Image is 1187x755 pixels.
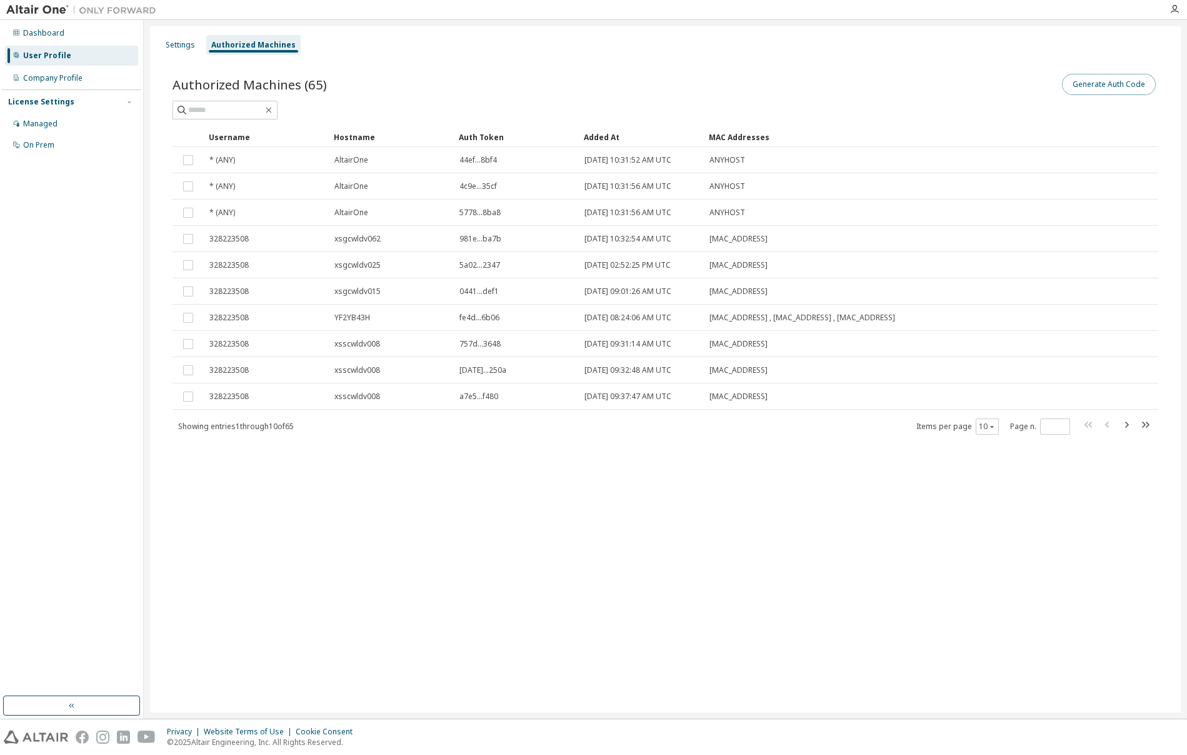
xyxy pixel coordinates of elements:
img: instagram.svg [96,731,109,744]
span: xsscwldv008 [334,392,380,402]
span: Page n. [1010,418,1070,435]
span: xsscwldv008 [334,339,380,349]
span: AltairOne [334,208,368,218]
span: AltairOne [334,181,368,191]
div: User Profile [23,51,71,61]
span: 981e...ba7b [459,234,501,244]
span: a7e5...f480 [459,392,498,402]
div: Cookie Consent [296,727,360,737]
span: 328223508 [209,260,249,270]
span: * (ANY) [209,208,235,218]
span: xsgcwldv015 [334,286,381,296]
div: Authorized Machines [211,40,296,50]
span: 0441...def1 [459,286,499,296]
img: linkedin.svg [117,731,130,744]
span: 328223508 [209,234,249,244]
span: [DATE] 10:31:52 AM UTC [584,155,671,165]
span: [MAC_ADDRESS] , [MAC_ADDRESS] , [MAC_ADDRESS] [709,313,895,323]
div: Privacy [167,727,204,737]
span: [DATE] 09:37:47 AM UTC [584,392,671,402]
div: Dashboard [23,28,64,38]
div: Managed [23,119,58,129]
span: YF2YB43H [334,313,370,323]
span: ANYHOST [709,155,745,165]
span: [MAC_ADDRESS] [709,365,768,375]
span: 328223508 [209,365,249,375]
span: 44ef...8bf4 [459,155,497,165]
div: Company Profile [23,73,83,83]
div: Hostname [334,127,449,147]
button: Generate Auth Code [1062,74,1156,95]
div: Website Terms of Use [204,727,296,737]
span: [MAC_ADDRESS] [709,260,768,270]
span: [DATE]...250a [459,365,506,375]
button: 10 [979,422,996,432]
span: AltairOne [334,155,368,165]
span: 328223508 [209,392,249,402]
div: Added At [584,127,699,147]
span: * (ANY) [209,155,235,165]
span: [DATE] 09:31:14 AM UTC [584,339,671,349]
span: ANYHOST [709,208,745,218]
div: Username [209,127,324,147]
span: [DATE] 10:31:56 AM UTC [584,208,671,218]
span: Items per page [916,418,999,435]
img: Altair One [6,4,163,16]
span: xsgcwldv025 [334,260,381,270]
span: 328223508 [209,313,249,323]
img: altair_logo.svg [4,731,68,744]
span: [DATE] 09:01:26 AM UTC [584,286,671,296]
span: xsgcwldv062 [334,234,381,244]
p: © 2025 Altair Engineering, Inc. All Rights Reserved. [167,737,360,747]
span: [DATE] 09:32:48 AM UTC [584,365,671,375]
span: 328223508 [209,339,249,349]
img: facebook.svg [76,731,89,744]
span: [DATE] 08:24:06 AM UTC [584,313,671,323]
span: Authorized Machines (65) [173,76,327,93]
span: [MAC_ADDRESS] [709,234,768,244]
div: License Settings [8,97,74,107]
span: [DATE] 10:32:54 AM UTC [584,234,671,244]
span: 5a02...2347 [459,260,500,270]
span: ANYHOST [709,181,745,191]
span: [DATE] 02:52:25 PM UTC [584,260,671,270]
div: Auth Token [459,127,574,147]
span: [MAC_ADDRESS] [709,286,768,296]
span: xsscwldv008 [334,365,380,375]
div: On Prem [23,140,54,150]
span: [MAC_ADDRESS] [709,339,768,349]
span: 328223508 [209,286,249,296]
span: fe4d...6b06 [459,313,499,323]
span: * (ANY) [209,181,235,191]
span: Showing entries 1 through 10 of 65 [178,421,294,432]
span: 757d...3648 [459,339,501,349]
span: [DATE] 10:31:56 AM UTC [584,181,671,191]
div: MAC Addresses [709,127,1031,147]
span: [MAC_ADDRESS] [709,392,768,402]
span: 5778...8ba8 [459,208,501,218]
span: 4c9e...35cf [459,181,497,191]
img: youtube.svg [138,731,156,744]
div: Settings [166,40,195,50]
